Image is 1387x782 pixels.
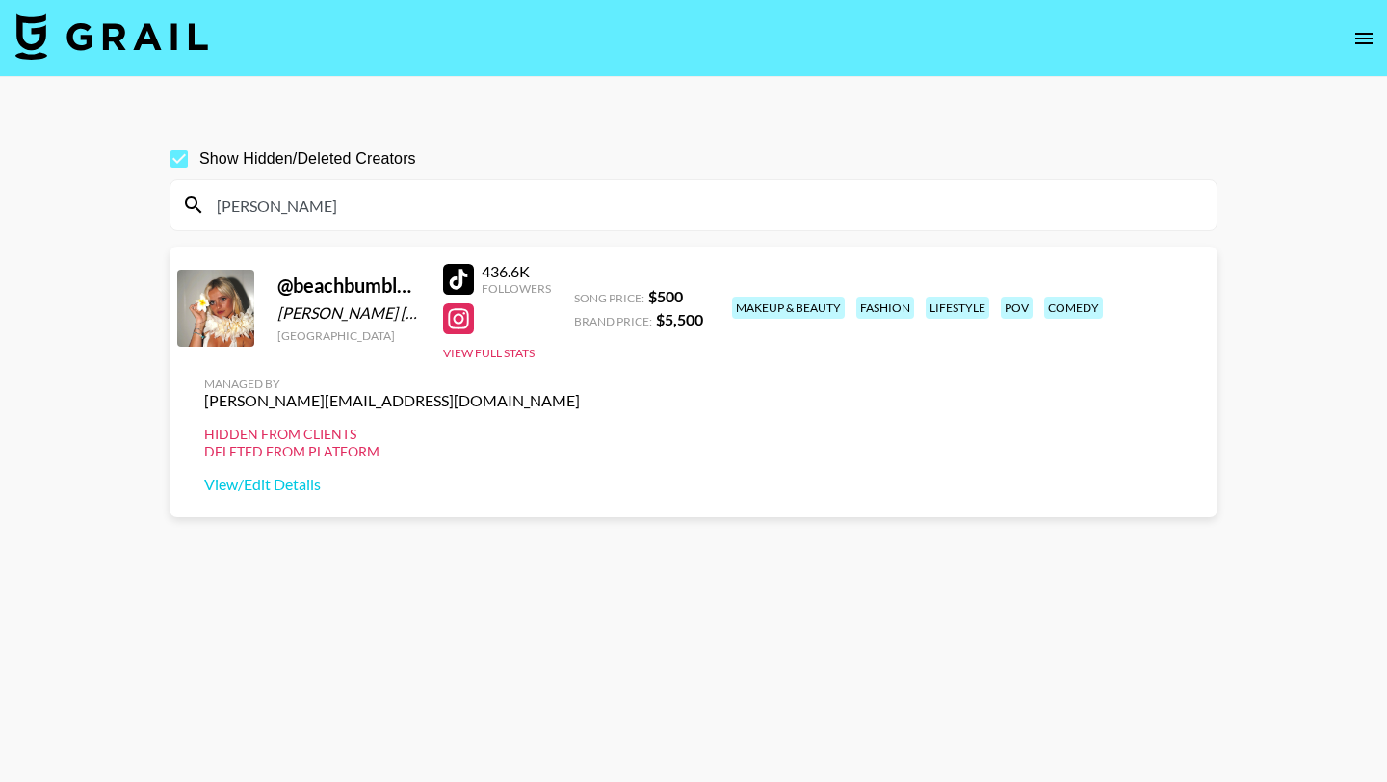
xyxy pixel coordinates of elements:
div: @ beachbumblaine [277,274,420,298]
div: Hidden from Clients [204,426,580,443]
div: [PERSON_NAME] [PERSON_NAME] [277,303,420,323]
div: Deleted from Platform [204,443,580,460]
span: Song Price: [574,291,644,305]
div: Managed By [204,377,580,391]
div: fashion [856,297,914,319]
strong: $ 500 [648,287,683,305]
button: View Full Stats [443,346,535,360]
input: Search by User Name [205,190,1205,221]
div: lifestyle [926,297,989,319]
span: Brand Price: [574,314,652,328]
img: Grail Talent [15,13,208,60]
div: [GEOGRAPHIC_DATA] [277,328,420,343]
button: open drawer [1345,19,1383,58]
div: Followers [482,281,551,296]
div: pov [1001,297,1033,319]
span: Show Hidden/Deleted Creators [199,147,416,170]
a: View/Edit Details [204,475,580,494]
strong: $ 5,500 [656,310,703,328]
div: makeup & beauty [732,297,845,319]
div: comedy [1044,297,1103,319]
div: [PERSON_NAME][EMAIL_ADDRESS][DOMAIN_NAME] [204,391,580,410]
div: 436.6K [482,262,551,281]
